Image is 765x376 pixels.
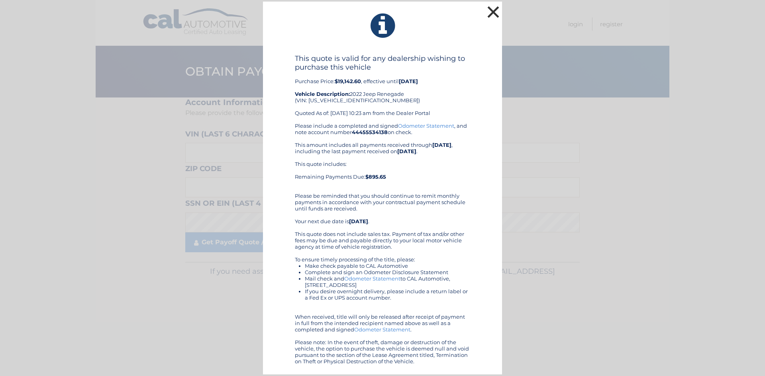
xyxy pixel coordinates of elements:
a: Odometer Statement [354,326,410,333]
b: $895.65 [365,173,386,180]
button: × [485,4,501,20]
b: [DATE] [397,148,416,154]
b: [DATE] [399,78,418,84]
div: Please include a completed and signed , and note account number on check. This amount includes al... [295,123,470,364]
div: This quote includes: Remaining Payments Due: [295,161,470,186]
li: If you desire overnight delivery, please include a return label or a Fed Ex or UPS account number. [305,288,470,301]
a: Odometer Statement [398,123,454,129]
b: 44455534138 [352,129,388,135]
b: $19,142.60 [335,78,361,84]
strong: Vehicle Description: [295,91,350,97]
li: Complete and sign an Odometer Disclosure Statement [305,269,470,275]
div: Purchase Price: , effective until 2022 Jeep Renegade (VIN: [US_VEHICLE_IDENTIFICATION_NUMBER]) Qu... [295,54,470,123]
b: [DATE] [349,218,368,224]
li: Make check payable to CAL Automotive [305,263,470,269]
li: Mail check and to CAL Automotive, [STREET_ADDRESS] [305,275,470,288]
h4: This quote is valid for any dealership wishing to purchase this vehicle [295,54,470,72]
b: [DATE] [432,142,451,148]
a: Odometer Statement [344,275,400,282]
